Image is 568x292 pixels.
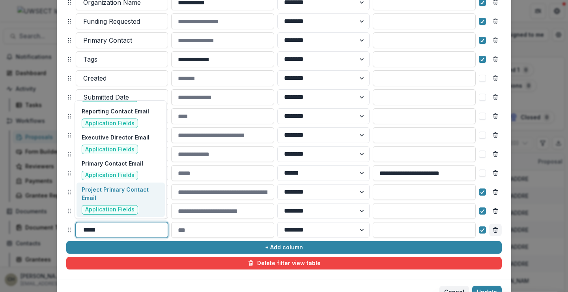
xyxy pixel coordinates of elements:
button: Remove column [489,34,502,47]
span: Application Fields [85,172,135,179]
button: Remove column [489,186,502,198]
span: Application Fields [85,120,135,127]
p: Reporting Contact Email [82,107,149,115]
button: Remove column [489,15,502,28]
button: Remove column [489,205,502,217]
button: Remove column [489,224,502,236]
button: Delete filter view table [66,257,502,269]
button: Remove column [489,167,502,179]
button: + Add column [66,241,502,254]
button: Remove column [489,53,502,66]
button: Remove column [489,91,502,104]
p: Project Primary Contact Email [82,185,160,202]
span: Application Fields [85,146,135,153]
span: Application Fields [85,206,135,213]
button: Remove column [489,129,502,141]
button: Remove column [489,110,502,122]
button: Remove column [489,148,502,160]
p: Primary Contact Email [82,159,143,168]
button: Remove column [489,72,502,85]
p: Executive Director Email [82,133,149,141]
